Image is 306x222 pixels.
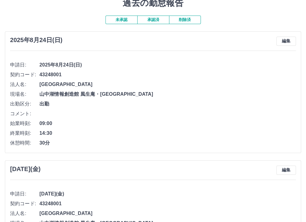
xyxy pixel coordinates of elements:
span: 出勤区分: [10,100,39,108]
span: 休憩時間: [10,139,39,147]
span: 現場名: [10,91,39,98]
span: 契約コード: [10,200,39,207]
button: 編集 [276,166,296,175]
span: [DATE](金) [39,190,296,198]
span: [GEOGRAPHIC_DATA] [39,210,296,217]
span: 終業時刻: [10,130,39,137]
span: 申請日: [10,61,39,69]
button: 未承認 [105,16,137,24]
span: 14:30 [39,130,296,137]
span: 09:00 [39,120,296,127]
button: 編集 [276,37,296,46]
span: 43248001 [39,200,296,207]
span: 法人名: [10,210,39,217]
span: 申請日: [10,190,39,198]
span: [GEOGRAPHIC_DATA] [39,81,296,88]
span: 30分 [39,139,296,147]
span: 法人名: [10,81,39,88]
span: 43248001 [39,71,296,78]
span: 契約コード: [10,71,39,78]
button: 削除済 [169,16,201,24]
span: 始業時刻: [10,120,39,127]
button: 承認済 [137,16,169,24]
h3: 2025年8月24日(日) [10,37,62,44]
span: 出勤 [39,100,296,108]
h3: [DATE](金) [10,166,41,173]
span: 山中湖情報創造館 風生庵・[GEOGRAPHIC_DATA] [39,91,296,98]
span: コメント: [10,110,39,117]
span: 2025年8月24日(日) [39,61,296,69]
